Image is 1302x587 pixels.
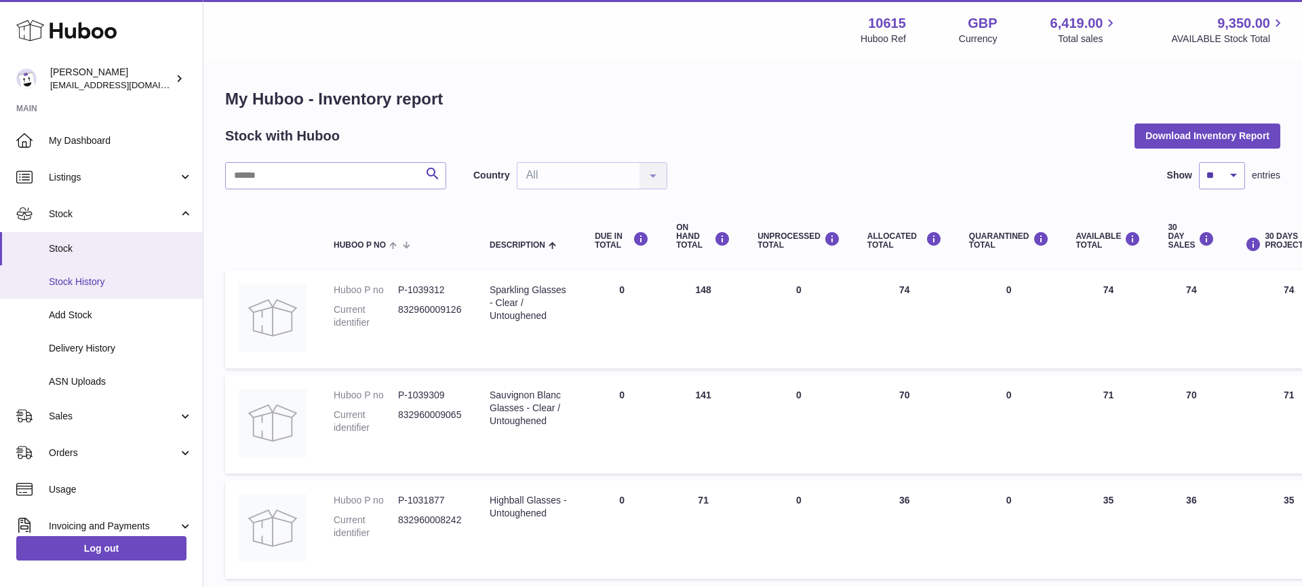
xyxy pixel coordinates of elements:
[1076,231,1141,250] div: AVAILABLE Total
[581,270,663,368] td: 0
[663,480,744,579] td: 71
[1063,480,1155,579] td: 35
[663,270,744,368] td: 148
[959,33,998,45] div: Currency
[225,127,340,145] h2: Stock with Huboo
[1168,223,1215,250] div: 30 DAY SALES
[398,514,462,539] dd: 832960008242
[744,375,854,474] td: 0
[490,284,568,322] div: Sparkling Glasses - Clear / Untoughened
[744,480,854,579] td: 0
[854,480,955,579] td: 36
[490,241,545,250] span: Description
[49,447,178,459] span: Orders
[239,389,307,457] img: product image
[473,169,510,182] label: Country
[334,241,386,250] span: Huboo P no
[239,494,307,562] img: product image
[663,375,744,474] td: 141
[1006,495,1012,506] span: 0
[16,69,37,89] img: fulfillment@fable.com
[1063,375,1155,474] td: 71
[1154,375,1228,474] td: 70
[239,284,307,352] img: product image
[595,231,649,250] div: DUE IN TOTAL
[1217,14,1270,33] span: 9,350.00
[225,88,1280,110] h1: My Huboo - Inventory report
[1050,14,1103,33] span: 6,419.00
[1167,169,1192,182] label: Show
[398,303,462,329] dd: 832960009126
[1063,270,1155,368] td: 74
[969,231,1049,250] div: QUARANTINED Total
[334,389,398,402] dt: Huboo P no
[49,171,178,184] span: Listings
[581,480,663,579] td: 0
[49,134,193,147] span: My Dashboard
[757,231,840,250] div: UNPROCESSED Total
[50,66,172,92] div: [PERSON_NAME]
[1135,124,1280,148] button: Download Inventory Report
[334,303,398,329] dt: Current identifier
[398,389,462,402] dd: P-1039309
[968,14,997,33] strong: GBP
[49,309,193,322] span: Add Stock
[676,223,730,250] div: ON HAND Total
[1252,169,1280,182] span: entries
[398,409,462,434] dd: 832960009065
[334,284,398,297] dt: Huboo P no
[1154,270,1228,368] td: 74
[50,79,199,90] span: [EMAIL_ADDRESS][DOMAIN_NAME]
[49,242,193,255] span: Stock
[16,536,186,561] a: Log out
[398,494,462,507] dd: P-1031877
[334,514,398,539] dt: Current identifier
[398,284,462,297] dd: P-1039312
[1154,480,1228,579] td: 36
[49,410,178,423] span: Sales
[868,14,906,33] strong: 10615
[867,231,942,250] div: ALLOCATED Total
[49,208,178,221] span: Stock
[49,276,193,288] span: Stock History
[49,520,178,533] span: Invoicing and Payments
[334,494,398,507] dt: Huboo P no
[49,342,193,355] span: Delivery History
[1006,284,1012,295] span: 0
[854,270,955,368] td: 74
[1058,33,1118,45] span: Total sales
[49,375,193,388] span: ASN Uploads
[49,483,193,496] span: Usage
[1171,14,1286,45] a: 9,350.00 AVAILABLE Stock Total
[1006,390,1012,400] span: 0
[490,389,568,428] div: Sauvignon Blanc Glasses - Clear / Untoughened
[854,375,955,474] td: 70
[1171,33,1286,45] span: AVAILABLE Stock Total
[581,375,663,474] td: 0
[1050,14,1119,45] a: 6,419.00 Total sales
[861,33,906,45] div: Huboo Ref
[334,409,398,434] dt: Current identifier
[744,270,854,368] td: 0
[490,494,568,520] div: Highball Glasses - Untoughened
